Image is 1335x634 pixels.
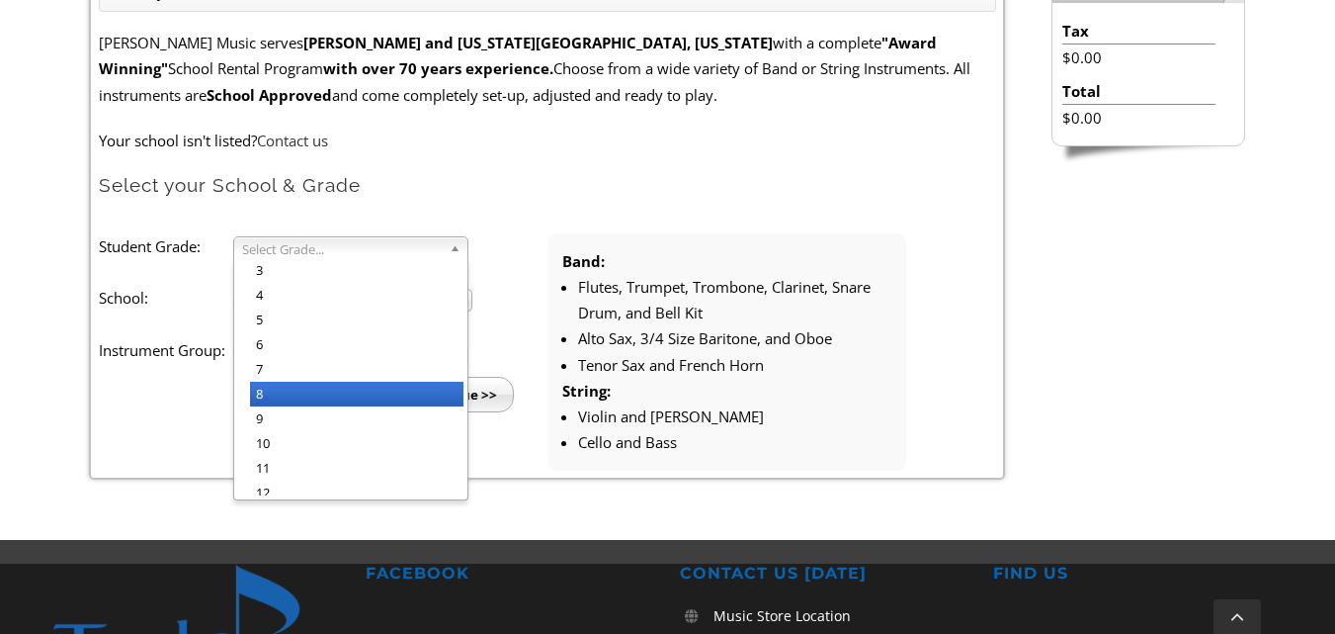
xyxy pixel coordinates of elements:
li: Flutes, Trumpet, Trombone, Clarinet, Snare Drum, and Bell Kit [578,274,891,326]
label: Instrument Group: [99,337,233,363]
img: sidebar-footer.png [1051,146,1245,164]
h2: Select your School & Grade [99,173,996,198]
strong: School Approved [207,85,332,105]
li: 10 [250,431,463,456]
li: Total [1062,78,1215,105]
h2: FIND US [993,564,1283,585]
li: Tax [1062,18,1215,45]
strong: with over 70 years experience. [323,58,553,78]
li: Violin and [PERSON_NAME] [578,404,891,429]
strong: Band: [562,251,605,271]
li: 5 [250,308,463,332]
li: 4 [250,283,463,308]
p: [PERSON_NAME] Music serves with a complete School Rental Program Choose from a wide variety of Ba... [99,30,996,108]
li: Tenor Sax and French Horn [578,352,891,378]
h2: CONTACT US [DATE] [680,564,969,585]
label: Student Grade: [99,233,233,259]
li: 9 [250,407,463,431]
strong: String: [562,381,611,401]
p: Your school isn't listed? [99,128,996,153]
li: $0.00 [1062,45,1215,70]
li: 6 [250,332,463,357]
a: Contact us [257,131,328,150]
li: Cello and Bass [578,429,891,455]
h2: FACEBOOK [366,564,655,585]
strong: [PERSON_NAME] and [US_STATE][GEOGRAPHIC_DATA], [US_STATE] [303,33,773,52]
li: $0.00 [1062,105,1215,131]
span: Select Grade... [242,237,442,261]
li: 3 [250,258,463,283]
li: Alto Sax, 3/4 Size Baritone, and Oboe [578,325,891,351]
li: 7 [250,357,463,382]
li: 11 [250,456,463,481]
label: School: [99,285,233,311]
li: 8 [250,382,463,407]
li: 12 [250,481,463,505]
